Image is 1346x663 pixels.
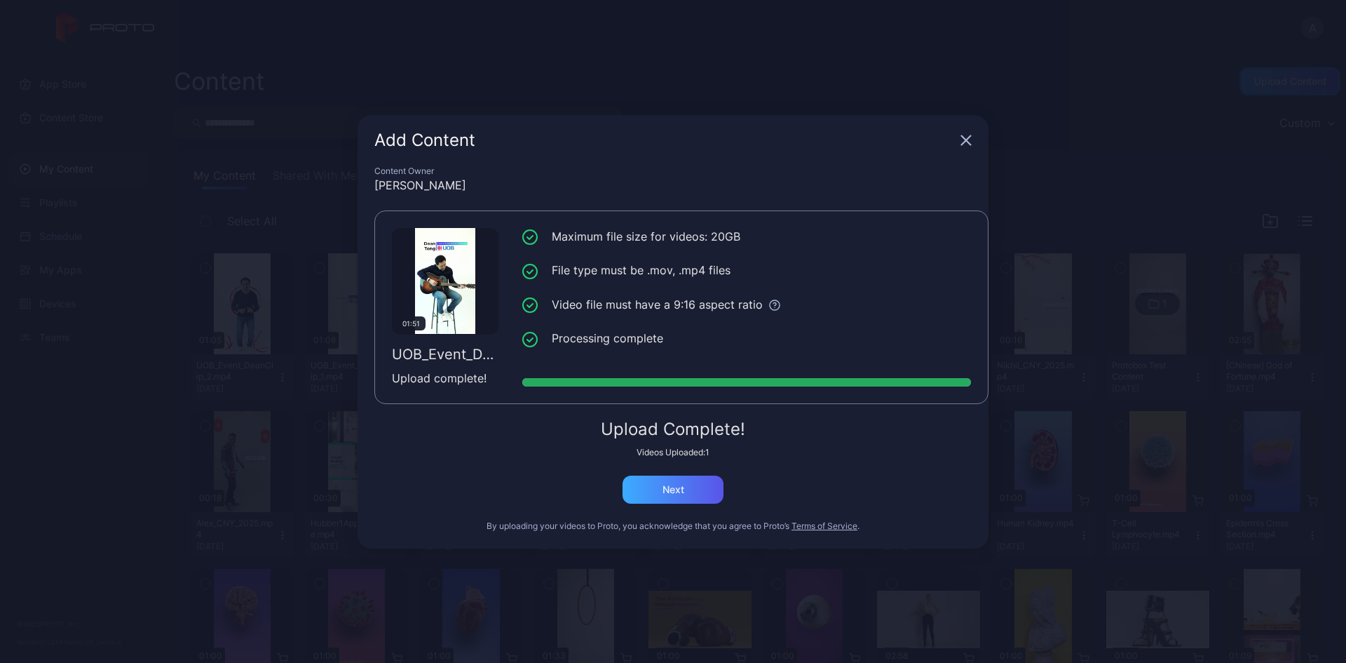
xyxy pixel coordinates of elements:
[623,476,723,504] button: Next
[392,346,498,363] div: UOB_Event_DeanClip_3.mp4
[522,296,971,314] li: Video file must have a 9:16 aspect ratio
[374,166,972,177] div: Content Owner
[522,330,971,347] li: Processing complete
[374,421,972,438] div: Upload Complete!
[662,484,684,495] div: Next
[522,228,971,246] li: Maximum file size for videos: 20GB
[374,521,972,532] div: By uploading your videos to Proto, you acknowledge that you agree to Proto’s .
[374,177,972,194] div: [PERSON_NAME]
[791,521,857,532] button: Terms of Service
[374,132,955,149] div: Add Content
[522,262,971,279] li: File type must be .mov, .mp4 files
[374,447,972,458] div: Videos Uploaded: 1
[392,370,498,387] div: Upload complete!
[396,316,426,330] div: 01:51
